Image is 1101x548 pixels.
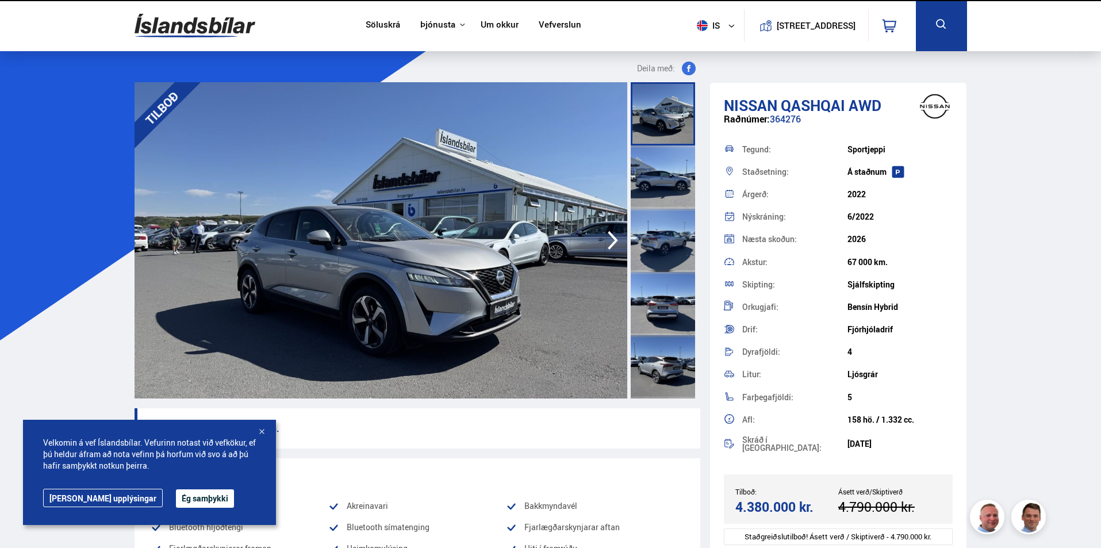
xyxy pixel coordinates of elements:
[847,212,953,221] div: 6/2022
[697,20,708,31] img: svg+xml;base64,PHN2ZyB4bWxucz0iaHR0cDovL3d3dy53My5vcmcvMjAwMC9zdmciIHdpZHRoPSI1MTIiIGhlaWdodD0iNT...
[539,20,581,32] a: Vefverslun
[742,348,847,356] div: Dyrafjöldi:
[742,325,847,334] div: Drif:
[135,7,255,44] img: G0Ugv5HjCgRt.svg
[135,82,627,398] img: 3292782.jpeg
[742,168,847,176] div: Staðsetning:
[847,235,953,244] div: 2026
[847,167,953,177] div: Á staðnum
[742,393,847,401] div: Farþegafjöldi:
[506,499,684,513] li: Bakkmyndavél
[781,95,881,116] span: Qashqai AWD
[742,190,847,198] div: Árgerð:
[742,416,847,424] div: Afl:
[742,436,847,452] div: Skráð í [GEOGRAPHIC_DATA]:
[724,114,953,136] div: 364276
[847,302,953,312] div: Bensín Hybrid
[847,370,953,379] div: Ljósgrár
[838,499,938,515] div: 4.790.000 kr.
[692,20,721,31] span: is
[735,499,835,515] div: 4.380.000 kr.
[724,95,777,116] span: Nissan
[1013,501,1048,536] img: FbJEzSuNWCJXmdc-.webp
[847,439,953,449] div: [DATE]
[742,235,847,243] div: Næsta skoðun:
[847,145,953,154] div: Sportjeppi
[151,467,684,485] div: Vinsæll búnaður
[43,437,256,472] span: Velkomin á vef Íslandsbílar. Vefurinn notast við vefkökur, ef þú heldur áfram að nota vefinn þá h...
[637,62,675,75] span: Deila með:
[328,499,506,513] li: Akreinavari
[632,62,700,75] button: Deila með:
[724,113,770,125] span: Raðnúmer:
[742,281,847,289] div: Skipting:
[742,303,847,311] div: Orkugjafi:
[481,20,519,32] a: Um okkur
[912,89,958,124] img: brand logo
[176,489,234,508] button: Ég samþykki
[847,258,953,267] div: 67 000 km.
[847,280,953,289] div: Sjálfskipting
[972,501,1006,536] img: siFngHWaQ9KaOqBr.png
[847,190,953,199] div: 2022
[366,20,400,32] a: Söluskrá
[847,325,953,334] div: Fjórhjóladrif
[328,520,506,534] li: Bluetooth símatenging
[781,21,851,30] button: [STREET_ADDRESS]
[506,520,684,534] li: Fjarlægðarskynjarar aftan
[742,213,847,221] div: Nýskráning:
[838,488,941,496] div: Ásett verð/Skiptiverð
[847,415,953,424] div: 158 hö. / 1.332 cc.
[420,20,455,30] button: Þjónusta
[43,489,163,507] a: [PERSON_NAME] upplýsingar
[742,258,847,266] div: Akstur:
[847,393,953,402] div: 5
[750,9,862,42] a: [STREET_ADDRESS]
[742,370,847,378] div: Litur:
[735,488,838,496] div: Tilboð:
[847,347,953,357] div: 4
[135,408,700,449] p: Nýkominn úr þjónustuskoðun.
[692,9,744,43] button: is
[724,528,953,545] div: Staðgreiðslutilboð! Ásett verð / Skiptiverð - 4.790.000 kr.
[151,520,328,534] li: Bluetooth hljóðtengi
[742,145,847,154] div: Tegund:
[118,65,205,151] div: TILBOÐ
